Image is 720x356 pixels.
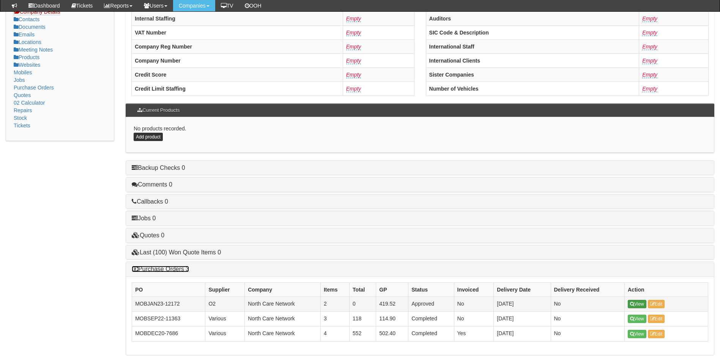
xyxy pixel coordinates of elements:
a: 02 Calculator [14,100,45,106]
td: 419.52 [376,296,408,311]
a: Empty [642,86,657,92]
td: 114.90 [376,312,408,326]
td: No [454,312,494,326]
td: Completed [408,312,454,326]
td: Approved [408,296,454,311]
td: MOBSEP22-11363 [132,312,205,326]
th: Delivery Date [494,282,551,296]
a: Documents [14,24,46,30]
a: Products [14,54,39,60]
div: No products recorded. [126,117,714,152]
a: Comments 0 [132,181,172,188]
th: Credit Score [132,67,343,82]
td: No [551,312,624,326]
td: North Care Network [245,296,321,311]
a: Purchase Orders [14,85,54,91]
th: Items [320,282,349,296]
td: MOBDEC20-7686 [132,326,205,341]
td: 2 [320,296,349,311]
th: Company Reg Number [132,39,343,53]
th: Status [408,282,454,296]
td: 3 [320,312,349,326]
td: No [454,296,494,311]
td: No [551,326,624,341]
th: SIC Code & Description [426,25,639,39]
a: View [628,315,646,323]
td: Completed [408,326,454,341]
a: Emails [14,31,35,38]
td: Various [205,326,245,341]
a: Empty [642,16,657,22]
a: Edit [648,300,665,308]
td: 502.40 [376,326,408,341]
a: Empty [642,44,657,50]
th: Company [245,282,321,296]
th: Total [350,282,376,296]
a: Empty [642,30,657,36]
a: Empty [642,72,657,78]
th: Supplier [205,282,245,296]
th: International Clients [426,53,639,67]
th: Internal Staffing [132,11,343,25]
td: Various [205,312,245,326]
a: Stock [14,115,27,121]
th: Credit Limit Staffing [132,82,343,96]
th: GP [376,282,408,296]
th: International Staff [426,39,639,53]
td: North Care Network [245,326,321,341]
td: North Care Network [245,312,321,326]
td: 0 [350,296,376,311]
a: Empty [346,58,361,64]
a: Empty [642,58,657,64]
a: Purchase Orders 3 [132,266,189,272]
th: VAT Number [132,25,343,39]
a: Jobs [14,77,25,83]
td: No [551,296,624,311]
th: Delivery Received [551,282,624,296]
a: Empty [346,30,361,36]
a: Tickets [14,122,30,129]
h3: Current Products [134,104,183,117]
a: Empty [346,72,361,78]
a: Websites [14,62,40,68]
a: Jobs 0 [132,215,156,221]
a: Repairs [14,107,32,113]
a: Edit [648,330,665,338]
td: 118 [350,312,376,326]
a: Callbacks 0 [132,198,168,205]
a: Locations [14,39,41,45]
a: View [628,330,646,338]
td: O2 [205,296,245,311]
a: Mobiles [14,69,32,75]
td: 552 [350,326,376,341]
a: Quotes [14,92,31,98]
a: Edit [648,315,665,323]
th: Company Number [132,53,343,67]
td: [DATE] [494,296,551,311]
th: Number of Vehicles [426,82,639,96]
td: [DATE] [494,326,551,341]
a: Quotes 0 [132,232,164,238]
a: Meeting Notes [14,47,53,53]
a: Empty [346,16,361,22]
th: PO [132,282,205,296]
a: Company Details [14,8,60,15]
a: Add product [134,133,163,141]
a: View [628,300,646,308]
th: Sister Companies [426,67,639,82]
td: 4 [320,326,349,341]
td: MOBJAN23-12172 [132,296,205,311]
a: Last (100) Won Quote Items 0 [132,249,221,256]
a: Backup Checks 0 [132,165,185,171]
th: Action [624,282,708,296]
th: Auditors [426,11,639,25]
td: [DATE] [494,312,551,326]
th: Invoiced [454,282,494,296]
a: Contacts [14,16,39,22]
td: Yes [454,326,494,341]
a: Empty [346,86,361,92]
a: Empty [346,44,361,50]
